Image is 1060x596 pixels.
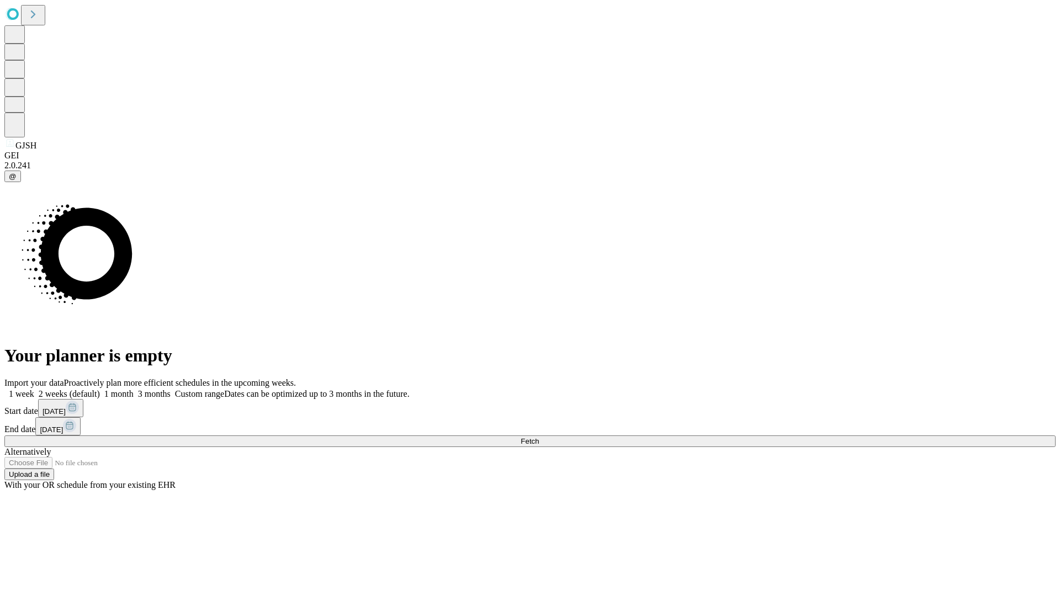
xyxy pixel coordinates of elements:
span: Alternatively [4,447,51,456]
span: [DATE] [43,407,66,416]
div: 2.0.241 [4,161,1056,171]
span: Import your data [4,378,64,387]
div: Start date [4,399,1056,417]
span: With your OR schedule from your existing EHR [4,480,176,489]
span: @ [9,172,17,180]
button: [DATE] [38,399,83,417]
button: Fetch [4,435,1056,447]
span: Fetch [521,437,539,445]
button: [DATE] [35,417,81,435]
span: [DATE] [40,425,63,434]
span: Custom range [175,389,224,398]
span: 2 weeks (default) [39,389,100,398]
button: Upload a file [4,469,54,480]
div: End date [4,417,1056,435]
span: 1 week [9,389,34,398]
span: Dates can be optimized up to 3 months in the future. [224,389,409,398]
h1: Your planner is empty [4,345,1056,366]
span: GJSH [15,141,36,150]
div: GEI [4,151,1056,161]
span: 1 month [104,389,134,398]
span: Proactively plan more efficient schedules in the upcoming weeks. [64,378,296,387]
span: 3 months [138,389,171,398]
button: @ [4,171,21,182]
